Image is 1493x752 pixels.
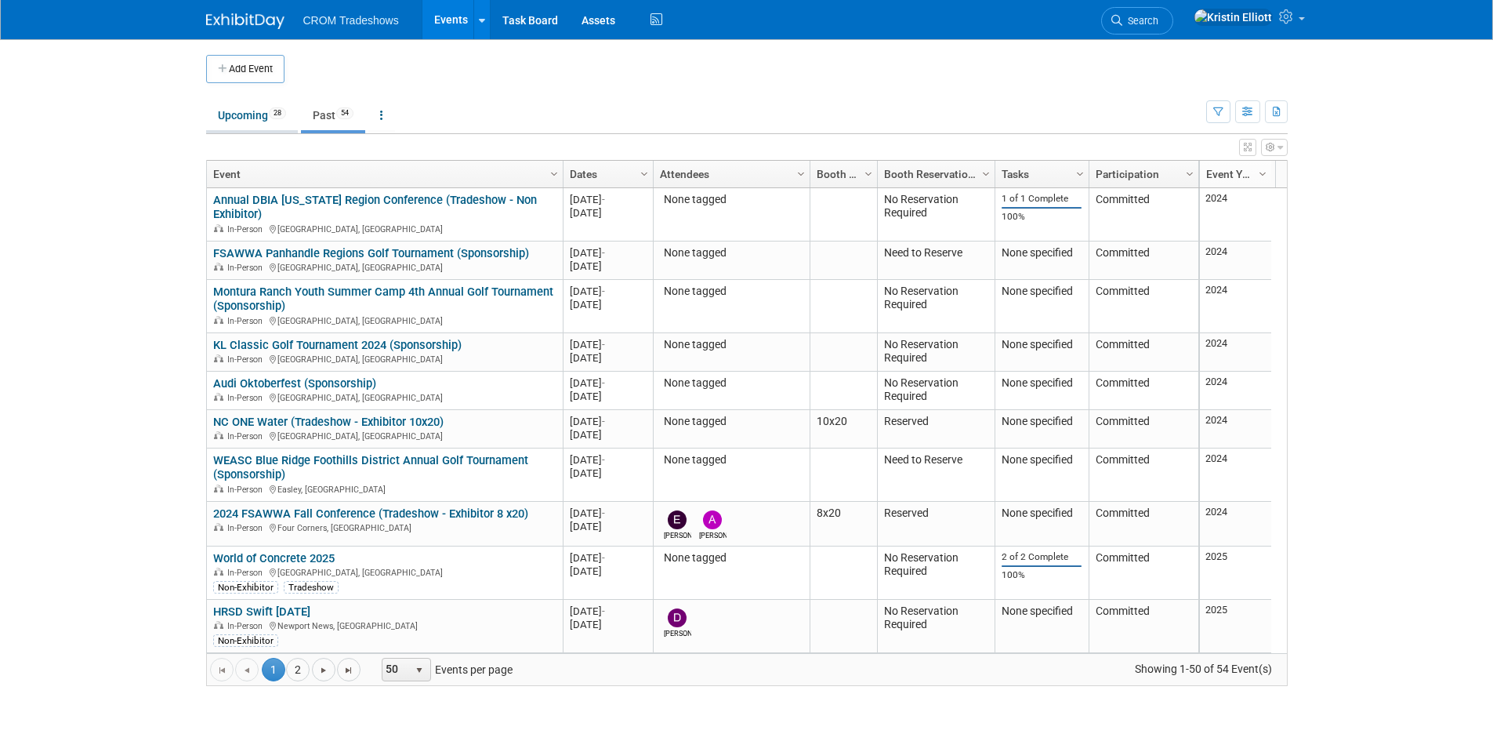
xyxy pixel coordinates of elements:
span: In-Person [227,263,267,273]
span: In-Person [227,621,267,631]
div: [DATE] [570,565,646,578]
div: None specified [1002,246,1082,260]
div: [DATE] [570,338,646,351]
a: Montura Ranch Youth Summer Camp 4th Annual Golf Tournament (Sponsorship) [213,285,553,314]
a: Past54 [301,100,365,130]
span: In-Person [227,393,267,403]
a: Go to the next page [312,658,335,681]
td: Committed [1089,242,1198,280]
a: Event Year [1206,161,1261,187]
div: Emily Williams [664,529,691,541]
img: In-Person Event [214,523,223,531]
span: Column Settings [1183,168,1196,180]
a: Column Settings [1181,161,1198,184]
div: [DATE] [570,453,646,467]
span: select [413,664,426,677]
span: - [602,377,605,389]
div: Four Corners, [GEOGRAPHIC_DATA] [213,521,556,534]
td: 2025 [1200,547,1271,600]
img: In-Person Event [214,316,223,324]
div: Non-Exhibitor [213,581,278,594]
div: None specified [1002,605,1082,619]
span: In-Person [227,224,267,234]
span: In-Person [227,431,267,441]
span: Go to the next page [317,664,330,677]
img: Emily Williams [668,510,687,529]
a: Dates [570,161,643,187]
td: 2024 [1200,333,1271,372]
div: None specified [1002,285,1082,299]
span: Go to the previous page [241,664,253,677]
div: Non-Exhibitor [213,634,278,647]
span: Column Settings [980,168,992,180]
span: CROM Tradeshows [303,14,399,27]
a: Attendees [660,161,799,187]
td: Need to Reserve [877,449,995,502]
td: 2024 [1200,188,1271,242]
div: [DATE] [570,520,646,533]
div: None tagged [660,193,803,207]
a: Tasks [1002,161,1078,187]
td: 2024 [1200,502,1271,547]
a: Column Settings [1071,161,1089,184]
div: [GEOGRAPHIC_DATA], [GEOGRAPHIC_DATA] [213,391,556,404]
span: Column Settings [862,168,875,180]
span: Column Settings [1256,168,1269,180]
div: [DATE] [570,605,646,618]
div: [DATE] [570,415,646,428]
a: KL Classic Golf Tournament 2024 (Sponsorship) [213,338,462,352]
div: [GEOGRAPHIC_DATA], [GEOGRAPHIC_DATA] [213,565,556,579]
div: Easley, [GEOGRAPHIC_DATA] [213,482,556,496]
div: [DATE] [570,467,646,480]
a: Annual DBIA [US_STATE] Region Conference (Tradeshow - Non Exhibitor) [213,193,537,222]
a: Column Settings [545,161,563,184]
button: Add Event [206,55,284,83]
div: None tagged [660,338,803,352]
span: - [602,454,605,466]
span: Search [1122,15,1158,27]
span: In-Person [227,316,267,326]
div: [GEOGRAPHIC_DATA], [GEOGRAPHIC_DATA] [213,429,556,442]
div: [DATE] [570,260,646,273]
a: World of Concrete 2025 [213,551,335,565]
td: 2024 [1200,280,1271,333]
div: [DATE] [570,351,646,365]
span: - [602,339,605,351]
img: In-Person Event [214,568,223,576]
div: Alexander Ciasca [699,529,727,541]
img: In-Person Event [214,431,223,439]
div: [DATE] [570,507,646,520]
div: [DATE] [570,551,646,565]
td: No Reservation Required [877,547,995,600]
img: In-Person Event [214,224,223,232]
img: In-Person Event [214,393,223,401]
span: - [602,285,605,297]
img: Kristin Elliott [1194,9,1273,26]
td: Committed [1089,372,1198,410]
span: Events per page [361,658,528,681]
a: 2 [286,658,310,681]
div: [GEOGRAPHIC_DATA], [GEOGRAPHIC_DATA] [213,222,556,235]
div: [DATE] [570,428,646,441]
a: Column Settings [792,161,810,184]
a: Column Settings [860,161,877,184]
td: Committed [1089,502,1198,547]
img: Alexander Ciasca [703,510,722,529]
span: In-Person [227,354,267,365]
a: Column Settings [1254,161,1271,184]
td: Committed [1089,449,1198,502]
img: In-Person Event [214,485,223,492]
td: Committed [1089,600,1198,653]
a: Booth Reservation Status [884,161,984,187]
td: 2024 [1200,242,1271,280]
div: None tagged [660,376,803,391]
span: Column Settings [1074,168,1086,180]
a: Participation [1096,161,1188,187]
div: [GEOGRAPHIC_DATA], [GEOGRAPHIC_DATA] [213,260,556,274]
span: - [602,416,605,427]
div: None tagged [660,415,803,429]
a: Go to the previous page [235,658,259,681]
span: 50 [382,659,409,681]
div: [GEOGRAPHIC_DATA], [GEOGRAPHIC_DATA] [213,352,556,365]
div: None tagged [660,551,803,565]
